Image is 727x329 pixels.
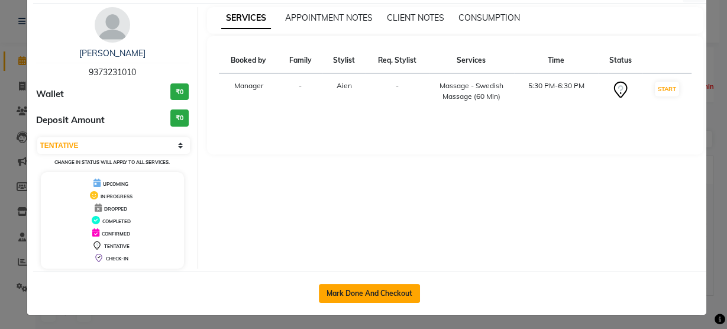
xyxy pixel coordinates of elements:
[322,48,366,73] th: Stylist
[101,193,133,199] span: IN PROGRESS
[319,284,420,303] button: Mark Done And Checkout
[104,243,130,249] span: TENTATIVE
[36,114,105,127] span: Deposit Amount
[221,8,271,29] span: SERVICES
[103,181,128,187] span: UPCOMING
[285,12,373,23] span: APPOINTMENT NOTES
[387,12,444,23] span: CLIENT NOTES
[279,48,322,73] th: Family
[429,48,514,73] th: Services
[95,7,130,43] img: avatar
[170,109,189,127] h3: ₹0
[102,218,131,224] span: COMPLETED
[104,206,127,212] span: DROPPED
[36,88,64,101] span: Wallet
[366,48,429,73] th: Req. Stylist
[366,73,429,109] td: -
[54,159,170,165] small: Change in status will apply to all services.
[514,48,599,73] th: Time
[102,231,130,237] span: CONFIRMED
[89,67,136,78] span: 9373231010
[655,82,679,96] button: START
[337,81,352,90] span: Aien
[79,48,146,59] a: [PERSON_NAME]
[106,256,128,262] span: CHECK-IN
[458,12,520,23] span: CONSUMPTION
[514,73,599,109] td: 5:30 PM-6:30 PM
[598,48,642,73] th: Status
[279,73,322,109] td: -
[170,83,189,101] h3: ₹0
[219,73,279,109] td: Manager
[219,48,279,73] th: Booked by
[436,80,507,102] div: Massage - Swedish Massage (60 Min)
